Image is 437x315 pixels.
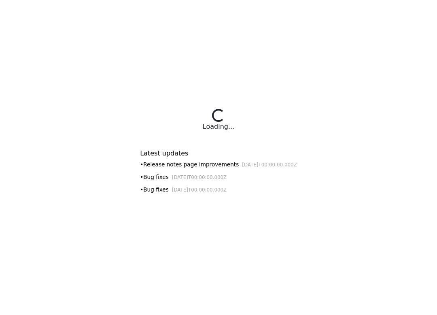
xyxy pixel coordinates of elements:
[203,122,234,132] div: Loading...
[140,149,297,157] h6: Latest updates
[172,175,227,180] small: [DATE]T00:00:00.000Z
[242,162,297,168] small: [DATE]T00:00:00.000Z
[172,187,227,193] small: [DATE]T00:00:00.000Z
[140,160,297,169] div: • Release notes page improvements
[140,173,297,181] div: • Bug fixes
[140,185,297,194] div: • Bug fixes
